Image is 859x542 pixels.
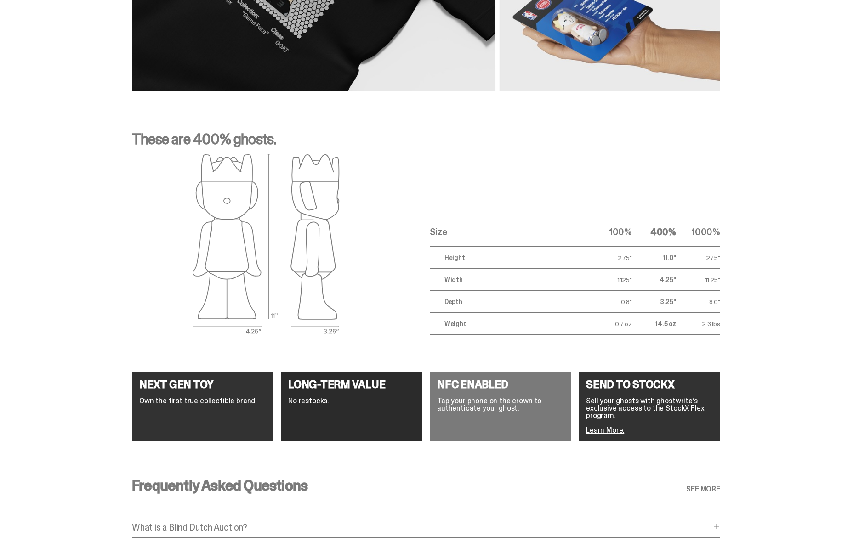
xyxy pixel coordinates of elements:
a: SEE MORE [686,486,720,493]
p: What is a Blind Dutch Auction? [132,523,711,532]
p: No restocks. [288,397,415,405]
th: 400% [632,217,676,247]
h3: Frequently Asked Questions [132,478,307,493]
td: 1.125" [588,269,632,291]
td: 11.25" [676,269,720,291]
h4: SEND TO STOCKX [586,379,713,390]
th: Size [430,217,588,247]
td: Weight [430,313,588,335]
td: 8.0" [676,291,720,313]
h4: NEXT GEN TOY [139,379,266,390]
td: Width [430,269,588,291]
td: 27.5" [676,247,720,269]
td: 0.7 oz [588,313,632,335]
p: These are 400% ghosts. [132,132,720,154]
td: Depth [430,291,588,313]
p: Tap your phone on the crown to authenticate your ghost. [437,397,564,412]
p: Sell your ghosts with ghostwrite’s exclusive access to the StockX Flex program. [586,397,713,419]
td: 4.25" [632,269,676,291]
td: Height [430,247,588,269]
td: 11.0" [632,247,676,269]
th: 100% [588,217,632,247]
td: 14.5 oz [632,313,676,335]
p: Own the first true collectible brand. [139,397,266,405]
td: 2.3 lbs [676,313,720,335]
td: 2.75" [588,247,632,269]
td: 0.8" [588,291,632,313]
th: 1000% [676,217,720,247]
h4: NFC ENABLED [437,379,564,390]
img: ghost outlines spec [193,154,340,335]
h4: LONG-TERM VALUE [288,379,415,390]
td: 3.25" [632,291,676,313]
a: Learn More. [586,425,624,435]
